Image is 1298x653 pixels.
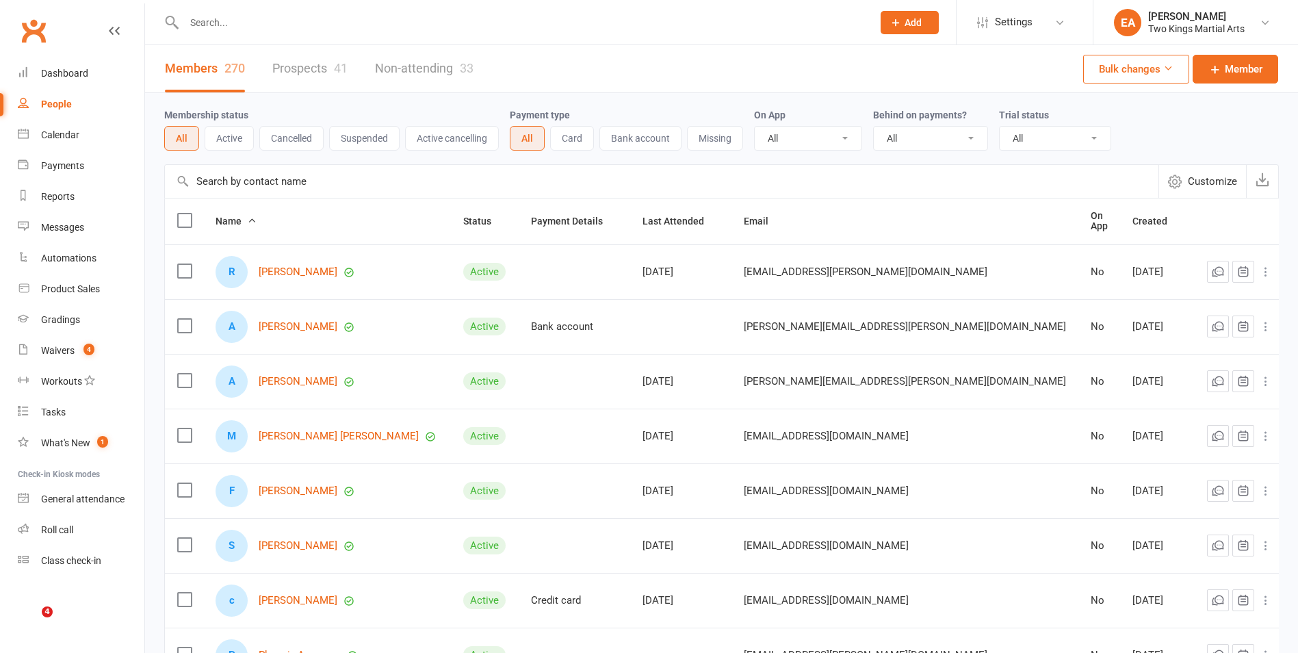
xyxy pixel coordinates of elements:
span: 4 [83,344,94,355]
div: People [41,99,72,110]
div: [DATE] [642,376,719,387]
div: Calendar [41,129,79,140]
span: [EMAIL_ADDRESS][DOMAIN_NAME] [744,587,909,613]
span: [EMAIL_ADDRESS][DOMAIN_NAME] [744,423,909,449]
a: Product Sales [18,274,144,305]
div: [DATE] [1132,431,1182,442]
a: Roll call [18,515,144,546]
div: Credit card [531,595,618,606]
div: Active [463,372,506,390]
button: Status [463,213,506,229]
span: Payment Details [531,216,618,227]
a: Members270 [165,45,245,92]
div: Class check-in [41,555,101,566]
div: Bank account [531,321,618,333]
label: On App [754,110,786,120]
div: 270 [224,61,245,75]
div: [DATE] [642,595,719,606]
div: EA [1114,9,1141,36]
a: General attendance kiosk mode [18,484,144,515]
span: [EMAIL_ADDRESS][DOMAIN_NAME] [744,533,909,559]
div: Payments [41,160,84,171]
span: Add [905,17,922,28]
a: [PERSON_NAME] [PERSON_NAME] [259,431,419,442]
div: Active [463,537,506,554]
label: Behind on payments? [873,110,967,120]
button: Bank account [599,126,682,151]
div: cohen [216,585,248,617]
div: Two Kings Martial Arts [1148,23,1245,35]
div: No [1091,376,1108,387]
div: Active [463,263,506,281]
a: Payments [18,151,144,181]
a: [PERSON_NAME] [259,266,337,278]
button: Name [216,213,257,229]
a: Workouts [18,366,144,397]
span: Email [744,216,783,227]
div: Active [463,427,506,445]
a: People [18,89,144,120]
div: [DATE] [1132,485,1182,497]
iframe: Intercom live chat [14,606,47,639]
a: [PERSON_NAME] [259,376,337,387]
th: On App [1078,199,1120,244]
span: Name [216,216,257,227]
a: Member [1193,55,1278,84]
a: Tasks [18,397,144,428]
div: [DATE] [642,540,719,552]
span: Status [463,216,506,227]
a: [PERSON_NAME] [259,485,337,497]
button: Card [550,126,594,151]
a: Non-attending33 [375,45,473,92]
div: Active [463,482,506,500]
div: Aurora [216,366,248,398]
span: 4 [42,606,53,617]
button: Cancelled [259,126,324,151]
div: 41 [334,61,348,75]
a: Dashboard [18,58,144,89]
a: What's New1 [18,428,144,459]
div: Reports [41,191,75,202]
button: Suspended [329,126,400,151]
label: Membership status [164,110,248,120]
span: Customize [1188,173,1237,190]
div: [DATE] [1132,595,1182,606]
button: All [164,126,199,151]
span: 1 [97,436,108,448]
a: Messages [18,212,144,243]
button: All [510,126,545,151]
div: Sage [216,530,248,562]
a: Gradings [18,305,144,335]
div: Product Sales [41,283,100,294]
button: Customize [1158,165,1246,198]
a: [PERSON_NAME] [259,540,337,552]
button: Missing [687,126,743,151]
div: No [1091,431,1108,442]
div: [DATE] [642,431,719,442]
a: Reports [18,181,144,212]
button: Add [881,11,939,34]
button: Active [205,126,254,151]
button: Email [744,213,783,229]
div: [DATE] [1132,266,1182,278]
div: What's New [41,437,90,448]
a: [PERSON_NAME] [259,321,337,333]
button: Last Attended [642,213,719,229]
div: Active [463,591,506,609]
div: Tasks [41,407,66,418]
div: Mia Rose [216,420,248,452]
div: No [1091,540,1108,552]
input: Search by contact name [165,165,1158,198]
div: 33 [460,61,473,75]
a: Calendar [18,120,144,151]
a: Waivers 4 [18,335,144,366]
div: Gradings [41,314,80,325]
a: Prospects41 [272,45,348,92]
div: Workouts [41,376,82,387]
div: No [1091,595,1108,606]
div: Axel [216,311,248,343]
div: [DATE] [1132,376,1182,387]
label: Trial status [999,110,1049,120]
span: [PERSON_NAME][EMAIL_ADDRESS][PERSON_NAME][DOMAIN_NAME] [744,313,1066,340]
a: Automations [18,243,144,274]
